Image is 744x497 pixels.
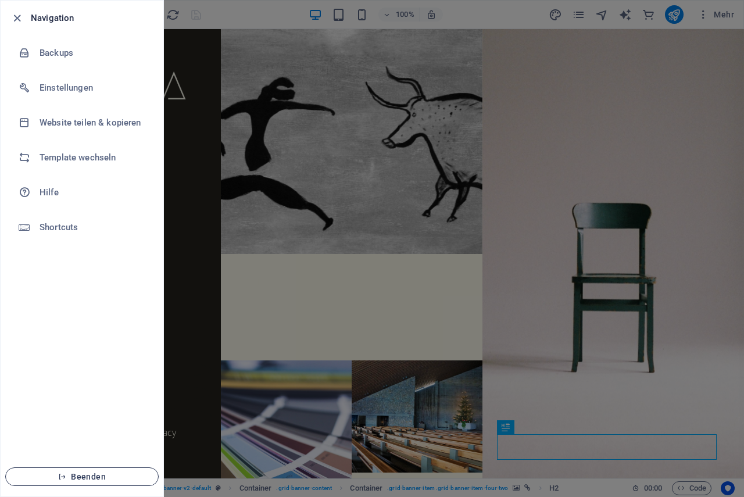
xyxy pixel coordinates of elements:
[174,207,436,326] a: AboutNOVA
[40,46,147,60] h6: Backups
[15,472,149,481] span: Beenden
[1,175,163,210] a: Hilfe
[40,185,147,199] h6: Hilfe
[40,116,147,130] h6: Website teilen & kopieren
[40,151,147,165] h6: Template wechseln
[5,467,159,486] button: Beenden
[40,81,147,95] h6: Einstellungen
[40,220,147,234] h6: Shortcuts
[31,11,154,25] h6: Navigation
